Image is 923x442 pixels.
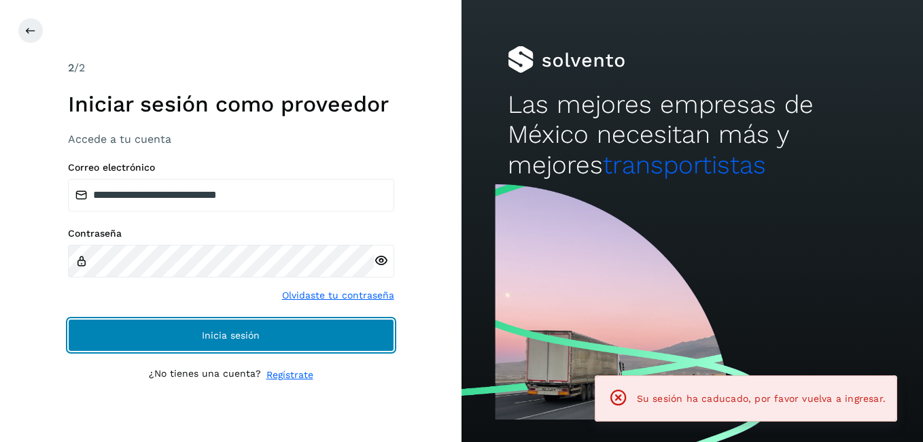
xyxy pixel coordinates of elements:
h3: Accede a tu cuenta [68,133,394,146]
span: 2 [68,61,74,74]
h2: Las mejores empresas de México necesitan más y mejores [508,90,877,180]
span: transportistas [603,150,766,180]
h1: Iniciar sesión como proveedor [68,91,394,117]
p: ¿No tienes una cuenta? [149,368,261,382]
a: Olvidaste tu contraseña [282,288,394,303]
label: Contraseña [68,228,394,239]
div: /2 [68,60,394,76]
label: Correo electrónico [68,162,394,173]
a: Regístrate [266,368,313,382]
span: Su sesión ha caducado, por favor vuelva a ingresar. [637,393,886,404]
span: Inicia sesión [202,330,260,340]
button: Inicia sesión [68,319,394,352]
